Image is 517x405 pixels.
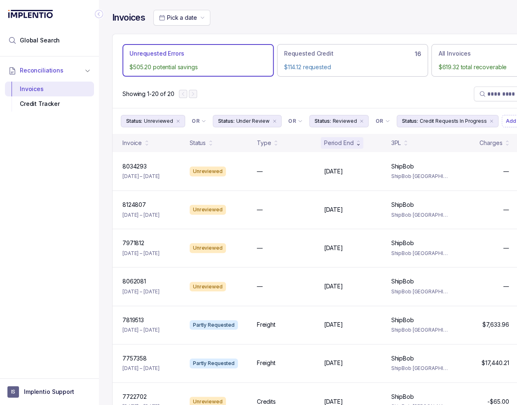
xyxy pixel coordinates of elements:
p: — [257,167,263,176]
div: Unreviewed [190,243,226,253]
p: Requested Credit [284,49,334,58]
p: 7757358 [122,354,147,363]
div: Collapse Icon [94,9,104,19]
p: $17,440.21 [482,359,509,367]
div: 3PL [391,139,401,147]
p: — [257,206,263,214]
p: OR [192,118,200,124]
p: ShipBob [GEOGRAPHIC_DATA][PERSON_NAME] [391,364,448,372]
p: Reviewed [332,117,357,125]
p: 8062081 [122,277,146,286]
p: [DATE] [324,359,343,367]
button: Filter Chip Under Review [213,115,282,127]
button: Filter Chip Connector undefined [372,115,393,127]
span: User initials [7,386,19,398]
li: Filter Chip Connector undefined [288,118,303,124]
p: OR [375,118,383,124]
li: Filter Chip Connector undefined [375,118,390,124]
button: Filter Chip Credit Requests In Progress [397,115,499,127]
p: 8124807 [122,201,146,209]
p: Unreviewed [144,117,173,125]
p: $7,633.96 [482,321,509,329]
p: [DATE] [324,244,343,252]
span: Reconciliations [20,66,63,75]
p: — [503,167,509,176]
p: Credit Requests In Progress [420,117,487,125]
p: — [503,244,509,252]
p: ShipBob [391,239,414,247]
p: 7722702 [122,393,147,401]
p: 7819513 [122,316,144,324]
p: ShipBob [391,354,414,363]
div: Unreviewed [190,166,226,176]
p: Showing 1-20 of 20 [122,90,174,98]
button: User initialsImplentio Support [7,386,92,398]
div: Type [257,139,271,147]
p: [DATE] – [DATE] [122,249,160,258]
p: ShipBob [GEOGRAPHIC_DATA][PERSON_NAME] [391,326,448,334]
p: ShipBob [391,162,414,171]
p: Implentio Support [24,388,74,396]
p: Status: [126,117,142,125]
p: [DATE] – [DATE] [122,364,160,372]
p: — [257,244,263,252]
li: Filter Chip Connector undefined [192,118,206,124]
div: Invoices [12,82,87,96]
p: ShipBob [GEOGRAPHIC_DATA][PERSON_NAME] [391,249,448,258]
div: Period End [324,139,354,147]
p: [DATE] [324,206,343,214]
p: ShipBob [GEOGRAPHIC_DATA][PERSON_NAME] [391,172,448,180]
p: $114.12 requested [284,63,421,71]
p: ShipBob [391,201,414,209]
p: ShipBob [391,316,414,324]
div: Charges [479,139,502,147]
div: remove content [175,118,181,124]
p: 8034293 [122,162,147,171]
p: [DATE] – [DATE] [122,326,160,334]
button: Date Range Picker [153,10,210,26]
div: remove content [271,118,278,124]
p: ShipBob [GEOGRAPHIC_DATA][PERSON_NAME] [391,211,448,219]
p: ShipBob [391,277,414,286]
p: All Invoices [438,49,470,58]
p: — [503,282,509,290]
div: Partly Requested [190,320,238,330]
button: Filter Chip Unreviewed [121,115,185,127]
button: Reconciliations [5,61,94,80]
p: [DATE] [324,282,343,290]
p: [DATE] [324,167,343,176]
h4: Invoices [112,12,145,23]
p: ShipBob [GEOGRAPHIC_DATA][PERSON_NAME] [391,288,448,296]
p: Status: [315,117,331,125]
p: Freight [257,359,275,367]
p: [DATE] – [DATE] [122,288,160,296]
p: 7971812 [122,239,144,247]
li: Filter Chip Reviewed [309,115,369,127]
div: Invoice [122,139,142,147]
div: Partly Requested [190,358,238,368]
div: Credit Tracker [12,96,87,111]
p: — [503,206,509,214]
p: [DATE] [324,321,343,329]
p: Unrequested Errors [129,49,184,58]
span: Global Search [20,36,60,44]
p: $505.20 potential savings [129,63,267,71]
button: Filter Chip Connector undefined [188,115,209,127]
p: [DATE] – [DATE] [122,211,160,219]
div: remove content [358,118,365,124]
div: Remaining page entries [122,90,174,98]
span: Pick a date [167,14,197,21]
p: — [257,282,263,290]
p: OR [288,118,296,124]
h6: 16 [415,51,421,57]
p: [DATE] – [DATE] [122,172,160,180]
div: Reconciliations [5,80,94,113]
p: Status: [218,117,234,125]
p: Status: [402,117,418,125]
div: Status [190,139,206,147]
p: ShipBob [391,393,414,401]
search: Date Range Picker [159,14,197,22]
